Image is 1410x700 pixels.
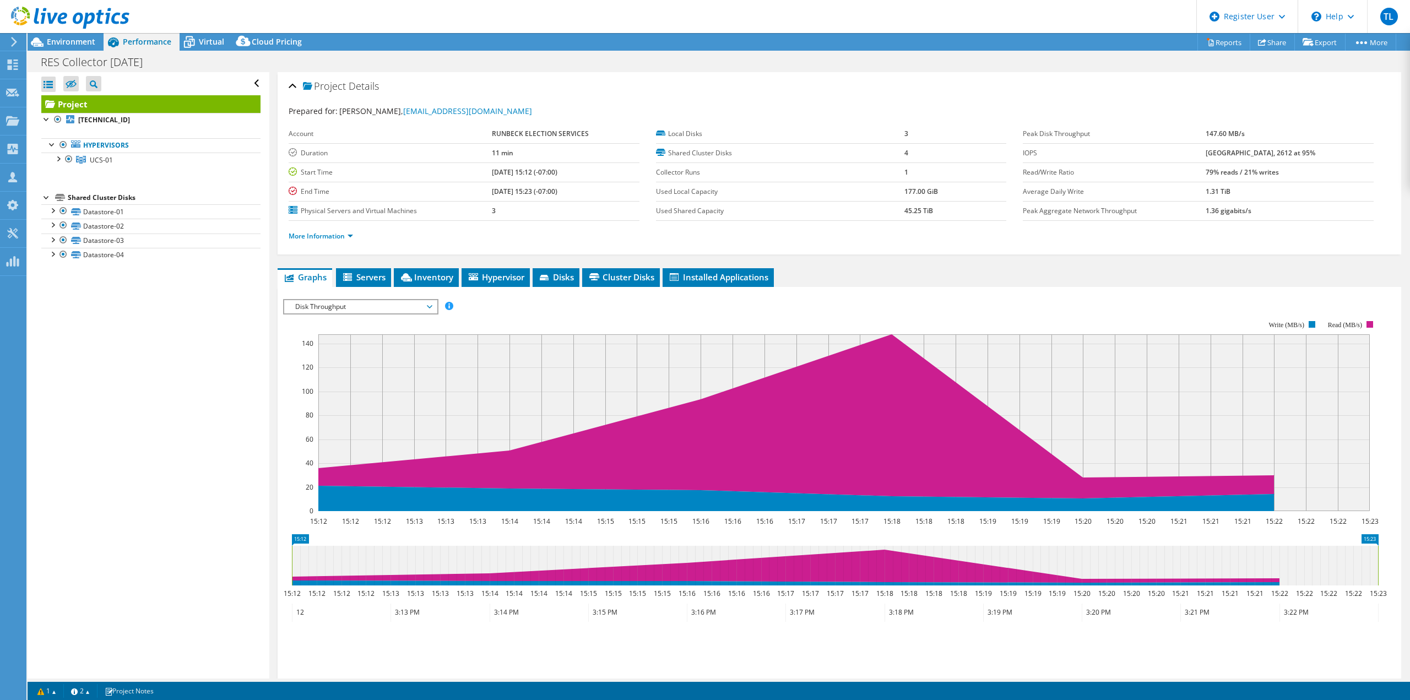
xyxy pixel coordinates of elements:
span: Environment [47,36,95,47]
label: Account [289,128,492,139]
label: Shared Cluster Disks [656,148,904,159]
span: Hypervisor [467,272,524,283]
text: 15:14 [555,589,572,598]
h2: Advanced Graph Controls [283,675,414,697]
text: 15:12 [284,589,301,598]
label: Read/Write Ratio [1023,167,1206,178]
text: 15:23 [1370,589,1387,598]
label: Used Shared Capacity [656,205,904,216]
text: 15:22 [1296,589,1313,598]
text: 15:18 [947,517,964,526]
text: 15:20 [1123,589,1140,598]
text: 15:17 [788,517,805,526]
text: 15:16 [692,517,709,526]
text: 15:21 [1246,589,1263,598]
div: Shared Cluster Disks [68,191,261,204]
text: 15:20 [1075,517,1092,526]
text: 15:21 [1222,589,1239,598]
label: IOPS [1023,148,1206,159]
b: 3 [904,129,908,138]
b: 11 min [492,148,513,158]
a: Project [41,95,261,113]
text: 15:15 [629,589,646,598]
text: 15:15 [580,589,597,598]
text: 15:22 [1298,517,1315,526]
span: Graphs [283,272,327,283]
text: 15:12 [374,517,391,526]
a: 2 [63,684,97,698]
text: 120 [302,362,313,372]
label: Peak Aggregate Network Throughput [1023,205,1206,216]
text: 15:16 [703,589,720,598]
label: End Time [289,186,492,197]
text: 15:18 [876,589,893,598]
text: 15:12 [342,517,359,526]
text: 15:18 [901,589,918,598]
label: Collector Runs [656,167,904,178]
text: 15:22 [1266,517,1283,526]
text: 15:19 [1024,589,1042,598]
text: 15:16 [756,517,773,526]
text: 15:17 [820,517,837,526]
b: [TECHNICAL_ID] [78,115,130,124]
a: Datastore-01 [41,204,261,219]
label: Physical Servers and Virtual Machines [289,205,492,216]
a: [EMAIL_ADDRESS][DOMAIN_NAME] [403,106,532,116]
text: 15:19 [1000,589,1017,598]
span: Installed Applications [668,272,768,283]
span: Disks [538,272,574,283]
label: Local Disks [656,128,904,139]
text: 15:13 [382,589,399,598]
text: 15:13 [432,589,449,598]
text: 15:14 [506,589,523,598]
text: 15:12 [308,589,326,598]
span: Virtual [199,36,224,47]
a: Share [1250,34,1295,51]
text: 15:22 [1330,517,1347,526]
text: 15:15 [628,517,646,526]
a: Datastore-03 [41,234,261,248]
text: 15:21 [1202,517,1219,526]
text: 15:17 [802,589,819,598]
text: 15:16 [753,589,770,598]
text: 15:18 [883,517,901,526]
text: 15:20 [1138,517,1156,526]
text: 15:23 [1362,517,1379,526]
text: 15:14 [481,589,498,598]
span: TL [1380,8,1398,25]
text: 15:17 [777,589,794,598]
a: UCS-01 [41,153,261,167]
text: 15:22 [1271,589,1288,598]
b: 1 [904,167,908,177]
span: Servers [341,272,386,283]
text: 15:13 [457,589,474,598]
text: 15:15 [660,517,677,526]
a: Datastore-04 [41,248,261,262]
b: 4 [904,148,908,158]
text: 15:19 [975,589,992,598]
b: 45.25 TiB [904,206,933,215]
text: 15:21 [1234,517,1251,526]
text: 15:20 [1148,589,1165,598]
text: 15:12 [310,517,327,526]
text: 60 [306,435,313,444]
b: 79% reads / 21% writes [1206,167,1279,177]
label: Start Time [289,167,492,178]
text: 15:13 [406,517,423,526]
a: Hypervisors [41,138,261,153]
b: 3 [492,206,496,215]
span: Cluster Disks [588,272,654,283]
text: 40 [306,458,313,468]
span: Performance [123,36,171,47]
a: Project Notes [97,684,161,698]
a: More [1345,34,1396,51]
text: 15:20 [1073,589,1091,598]
text: 15:19 [1011,517,1028,526]
b: [GEOGRAPHIC_DATA], 2612 at 95% [1206,148,1315,158]
label: Prepared for: [289,106,338,116]
label: Used Local Capacity [656,186,904,197]
text: 15:22 [1320,589,1337,598]
a: More Information [289,231,353,241]
text: Read (MB/s) [1328,321,1362,329]
text: 15:18 [925,589,942,598]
